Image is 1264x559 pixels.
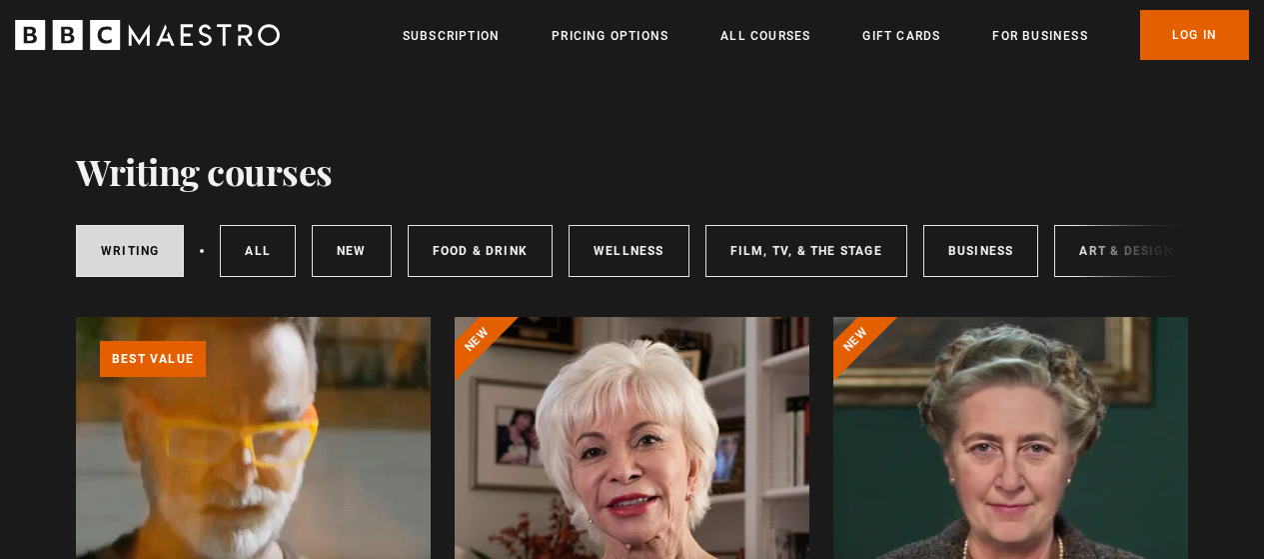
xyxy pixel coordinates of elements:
a: Business [923,225,1039,277]
svg: BBC Maestro [15,20,280,50]
a: Writing [76,225,184,277]
a: Subscription [403,26,500,46]
p: Best value [100,341,206,377]
a: Pricing Options [552,26,668,46]
a: Gift Cards [862,26,940,46]
a: Wellness [569,225,689,277]
nav: Primary [403,10,1249,60]
a: All [220,225,296,277]
a: New [312,225,392,277]
a: Art & Design [1054,225,1197,277]
h1: Writing courses [76,150,333,192]
a: All Courses [720,26,810,46]
a: Log In [1140,10,1249,60]
a: For business [992,26,1087,46]
a: Film, TV, & The Stage [705,225,907,277]
a: Food & Drink [408,225,553,277]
